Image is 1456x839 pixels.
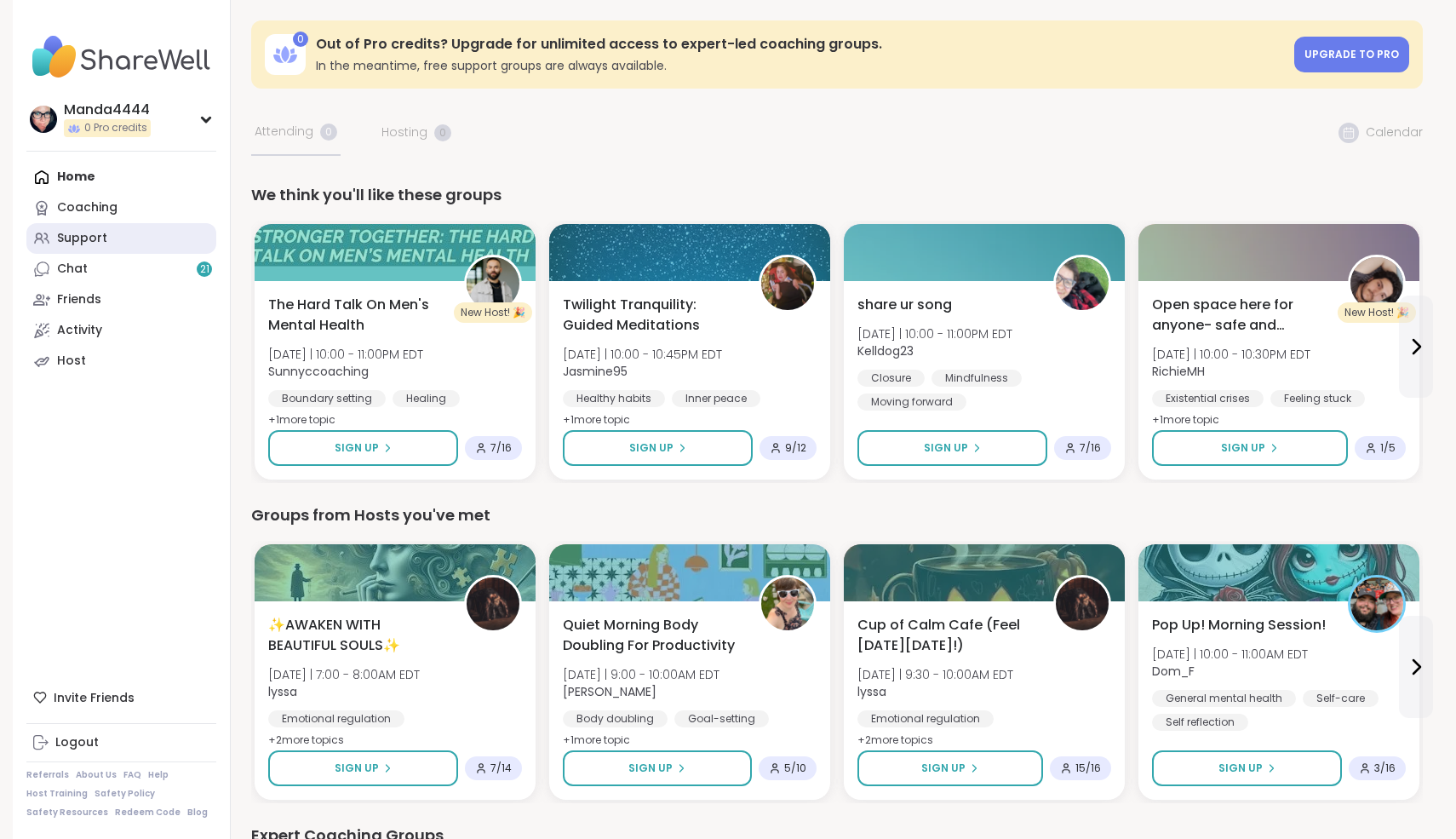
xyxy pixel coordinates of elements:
[467,578,519,630] img: lyssa
[674,710,769,727] div: Goal-setting
[857,325,1012,342] span: [DATE] | 10:00 - 11:00PM EDT
[57,261,88,278] div: Chat
[1221,440,1265,456] span: Sign Up
[857,370,925,387] div: Closure
[1152,615,1326,635] span: Pop Up! Morning Session!
[628,761,673,776] span: Sign Up
[1380,441,1396,455] span: 1 / 5
[1350,578,1403,630] img: Dom_F
[1152,714,1248,731] div: Self reflection
[563,346,722,363] span: [DATE] | 10:00 - 10:45PM EDT
[268,683,297,700] b: lyssa
[95,788,155,800] a: Safety Policy
[1152,430,1348,466] button: Sign Up
[26,223,216,254] a: Support
[1374,761,1396,775] span: 3 / 16
[26,346,216,376] a: Host
[26,254,216,284] a: Chat21
[200,262,209,277] span: 21
[1056,578,1109,630] img: lyssa
[26,788,88,800] a: Host Training
[187,807,208,819] a: Blog
[26,193,216,223] a: Coaching
[268,295,445,336] span: The Hard Talk On Men's Mental Health
[1338,302,1416,323] div: New Host! 🎉
[251,503,1423,527] div: Groups from Hosts you've met
[629,440,674,456] span: Sign Up
[64,101,151,119] div: Manda4444
[563,390,665,407] div: Healthy habits
[268,390,386,407] div: Boundary setting
[490,441,512,455] span: 7 / 16
[1152,750,1342,786] button: Sign Up
[1152,690,1296,707] div: General mental health
[26,315,216,346] a: Activity
[268,430,458,466] button: Sign Up
[115,807,181,819] a: Redeem Code
[563,363,628,380] b: Jasmine95
[454,302,532,323] div: New Host! 🎉
[26,284,216,315] a: Friends
[84,121,147,135] span: 0 Pro credits
[1075,761,1101,775] span: 15 / 16
[1056,257,1109,310] img: Kelldog23
[857,683,886,700] b: lyssa
[1218,761,1263,776] span: Sign Up
[316,57,1284,74] h3: In the meantime, free support groups are always available.
[57,230,107,247] div: Support
[467,257,519,310] img: Sunnyccoaching
[268,615,445,656] span: ✨AWAKEN WITH BEAUTIFUL SOULS✨
[857,394,966,411] div: Moving forward
[784,761,806,775] span: 5 / 10
[1152,663,1195,680] b: Dom_F
[857,430,1047,466] button: Sign Up
[490,761,512,775] span: 7 / 14
[857,295,952,315] span: share ur song
[268,710,404,727] div: Emotional regulation
[1080,441,1101,455] span: 7 / 16
[563,750,752,786] button: Sign Up
[857,615,1035,656] span: Cup of Calm Cafe (Feel [DATE][DATE]!)
[335,440,379,456] span: Sign Up
[26,769,69,781] a: Referrals
[1303,690,1379,707] div: Self-care
[857,342,914,359] b: Kelldog23
[30,106,57,133] img: Manda4444
[931,370,1022,387] div: Mindfulness
[123,769,141,781] a: FAQ
[393,390,460,407] div: Healing
[761,578,814,630] img: Adrienne_QueenOfTheDawn
[76,769,117,781] a: About Us
[563,666,719,683] span: [DATE] | 9:00 - 10:00AM EDT
[26,682,216,713] div: Invite Friends
[672,390,760,407] div: Inner peace
[563,430,753,466] button: Sign Up
[563,295,740,336] span: Twilight Tranquility: Guided Meditations
[1152,646,1308,663] span: [DATE] | 10:00 - 11:00AM EDT
[761,257,814,310] img: Jasmine95
[268,750,458,786] button: Sign Up
[1152,363,1205,380] b: RichieMH
[1152,295,1329,336] span: Open space here for anyone- safe and confidential
[26,727,216,758] a: Logout
[785,441,806,455] span: 9 / 12
[268,363,369,380] b: Sunnyccoaching
[1294,37,1409,72] a: Upgrade to Pro
[26,807,108,819] a: Safety Resources
[563,710,668,727] div: Body doubling
[57,291,101,308] div: Friends
[148,769,169,781] a: Help
[563,615,740,656] span: Quiet Morning Body Doubling For Productivity
[268,346,423,363] span: [DATE] | 10:00 - 11:00PM EDT
[1152,390,1264,407] div: Existential crises
[1304,47,1399,61] span: Upgrade to Pro
[1152,346,1310,363] span: [DATE] | 10:00 - 10:30PM EDT
[1270,390,1365,407] div: Feeling stuck
[57,199,118,216] div: Coaching
[1350,257,1403,310] img: RichieMH
[316,35,1284,54] h3: Out of Pro credits? Upgrade for unlimited access to expert-led coaching groups.
[924,440,968,456] span: Sign Up
[268,666,420,683] span: [DATE] | 7:00 - 8:00AM EDT
[55,734,99,751] div: Logout
[857,710,994,727] div: Emotional regulation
